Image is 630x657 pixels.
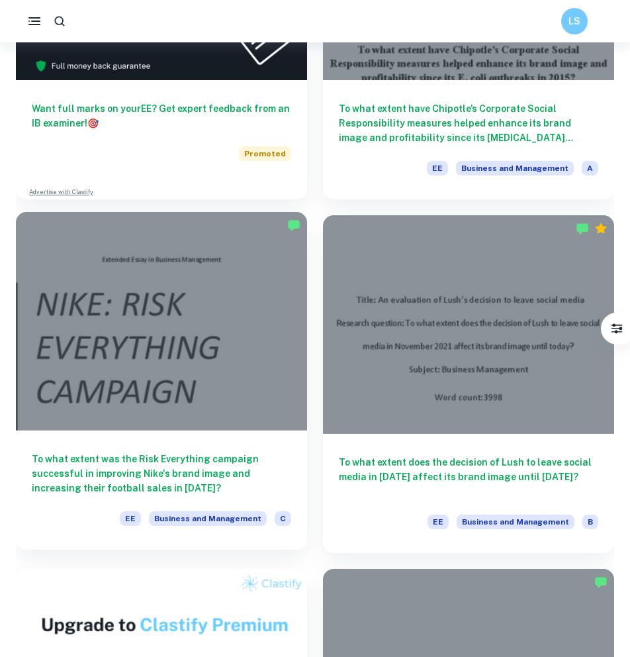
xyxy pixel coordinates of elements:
[567,14,582,28] h6: LS
[339,101,598,145] h6: To what extent have Chipotle’s Corporate Social Responsibility measures helped enhance its brand ...
[576,222,589,235] img: Marked
[16,215,307,553] a: To what extent was the Risk Everything campaign successful in improving Nike's brand image and in...
[339,455,598,499] h6: To what extent does the decision of Lush to leave social media in [DATE] affect its brand image u...
[287,219,300,232] img: Marked
[594,576,607,589] img: Marked
[604,315,630,342] button: Filter
[594,222,607,235] div: Premium
[456,161,574,176] span: Business and Management
[32,452,291,495] h6: To what extent was the Risk Everything campaign successful in improving Nike's brand image and in...
[582,161,598,176] span: A
[275,511,291,526] span: C
[87,118,99,128] span: 🎯
[427,161,448,176] span: EE
[149,511,267,526] span: Business and Management
[29,187,93,197] a: Advertise with Clastify
[32,101,291,130] h6: Want full marks on your EE ? Get expert feedback from an IB examiner!
[120,511,141,526] span: EE
[457,515,574,529] span: Business and Management
[427,515,449,529] span: EE
[239,146,291,161] span: Promoted
[323,215,614,553] a: To what extent does the decision of Lush to leave social media in [DATE] affect its brand image u...
[561,8,588,34] button: LS
[582,515,598,529] span: B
